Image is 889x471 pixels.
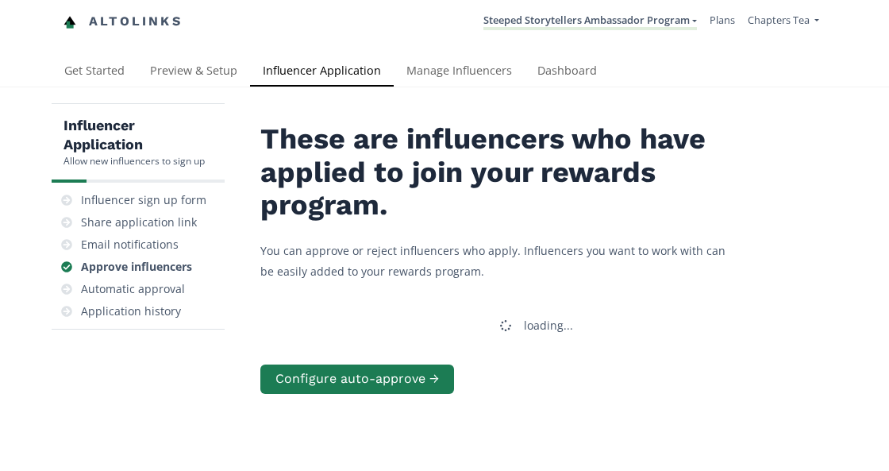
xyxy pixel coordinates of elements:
[250,56,394,88] a: Influencer Application
[260,365,454,394] button: Configure auto-approve →
[81,192,206,208] div: Influencer sign up form
[81,281,185,297] div: Automatic approval
[63,154,213,168] div: Allow new influencers to sign up
[63,9,183,35] a: Altolinks
[748,13,819,31] a: Chapters Tea
[52,56,137,88] a: Get Started
[81,214,197,230] div: Share application link
[524,318,573,334] div: loading...
[748,13,810,27] span: Chapters Tea
[63,116,213,154] h5: Influencer Application
[81,259,192,275] div: Approve influencers
[63,16,76,29] img: favicon-32x32.png
[483,13,697,30] a: Steeped Storytellers Ambassador Program
[137,56,250,88] a: Preview & Setup
[260,123,737,222] h2: These are influencers who have applied to join your rewards program.
[260,241,737,280] p: You can approve or reject influencers who apply. Influencers you want to work with can be easily ...
[710,13,735,27] a: Plans
[81,303,181,319] div: Application history
[525,56,610,88] a: Dashboard
[394,56,525,88] a: Manage Influencers
[81,237,179,253] div: Email notifications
